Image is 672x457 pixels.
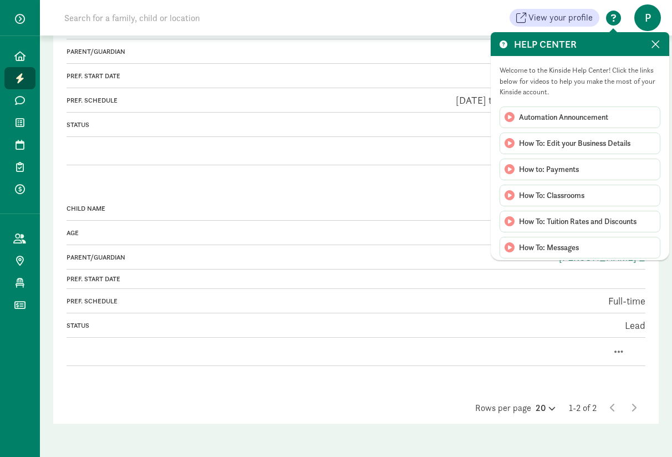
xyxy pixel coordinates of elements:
div: Full-time [358,293,645,308]
div: Pref. Schedule [67,296,354,306]
span: How To: Edit your Business Details [519,138,630,149]
div: Lead [358,117,645,132]
div: Pref. Start Date [67,71,354,81]
span: How to: Payments [519,164,579,175]
div: Pref. Start Date [67,274,354,284]
div: Pref. Schedule [67,95,354,105]
span: P [634,4,661,31]
span: HELP CENTER [510,37,642,52]
div: Rows per page 1-2 of 2 [62,402,650,415]
div: Parent/Guardian [67,47,354,57]
div: [DATE] to [DATE], from 7:00 AM to 6:00 PM. [358,93,645,108]
input: Search for a family, child or location [58,7,369,29]
div: 20 [536,402,556,415]
div: Lead [358,318,645,333]
a: View your profile [510,9,599,27]
span: How To: Tuition Rates and Discounts [519,216,637,227]
span: View your profile [528,11,593,24]
span: How To: Messages [519,242,579,253]
div: Age [67,228,354,238]
div: [DATE] [358,68,645,83]
div: Parent/Guardian [67,252,354,262]
div: Child name [67,204,354,214]
span: Automation Announcement [519,111,608,123]
p: Welcome to the Kinside Help Center! Click the links below for videos to help you make the most of... [500,65,660,98]
div: Status [67,120,354,130]
iframe: Chat Widget [617,404,672,457]
span: How To: Classrooms [519,190,584,201]
div: Status [67,321,354,331]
